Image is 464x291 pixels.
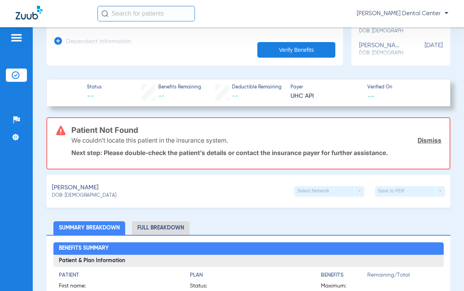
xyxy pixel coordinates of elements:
a: Dismiss [418,136,441,144]
span: -- [367,92,374,100]
span: Remaining/Total [367,271,438,282]
span: [PERSON_NAME] Dental Center [357,10,448,18]
h4: Benefits [321,271,367,279]
app-breakdown-title: Benefits [321,271,367,282]
span: Status [87,84,102,91]
img: error-icon [56,126,66,135]
span: DOB: [DEMOGRAPHIC_DATA] [52,192,116,199]
div: [PERSON_NAME] [359,42,404,56]
span: UHC API [290,92,361,101]
li: Summary Breakdown [53,221,125,235]
span: -- [232,93,238,99]
img: Search Icon [101,10,108,17]
span: [DATE] [404,42,443,56]
span: Payer [290,84,361,91]
span: Deductible Remaining [232,84,282,91]
li: Full Breakdown [132,221,189,235]
span: -- [87,92,102,101]
h3: Dependent Information [66,38,131,46]
input: Search for patients [97,6,195,21]
h2: Benefits Summary [53,242,444,255]
span: -- [158,93,165,99]
span: Benefits Remaining [158,84,201,91]
h3: Patient Not Found [71,126,441,134]
h3: Patient & Plan Information [53,255,444,267]
span: DOB: [DEMOGRAPHIC_DATA] [359,28,404,35]
img: Zuub Logo [16,6,43,19]
p: We couldn’t locate this patient in the insurance system. [71,136,228,144]
button: Verify Benefits [257,42,335,58]
span: Verified On [367,84,437,91]
img: hamburger-icon [10,33,23,42]
p: Next step: Please double-check the patient’s details or contact the insurance payer for further a... [71,149,441,157]
span: [PERSON_NAME] [52,183,99,193]
h4: Patient [59,271,176,279]
h4: Plan [190,271,307,279]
